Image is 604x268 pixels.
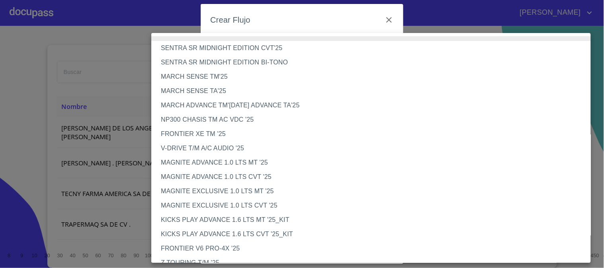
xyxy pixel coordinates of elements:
[151,84,598,98] li: MARCH SENSE TA'25
[151,213,598,227] li: KICKS PLAY ADVANCE 1.6 LTS MT '25_KIT
[151,41,598,55] li: SENTRA SR MIDNIGHT EDITION CVT'25
[151,127,598,141] li: FRONTIER XE TM '25
[151,70,598,84] li: MARCH SENSE TM'25
[151,227,598,241] li: KICKS PLAY ADVANCE 1.6 LTS CVT '25_KIT
[151,155,598,170] li: MAGNITE ADVANCE 1.0 LTS MT '25
[151,113,598,127] li: NP300 CHASIS TM AC VDC '25
[151,98,598,113] li: MARCH ADVANCE TM'[DATE] ADVANCE TA'25
[151,55,598,70] li: SENTRA SR MIDNIGHT EDITION BI-TONO
[151,141,598,155] li: V-DRIVE T/M A/C AUDIO '25
[151,241,598,256] li: FRONTIER V6 PRO-4X '25
[151,170,598,184] li: MAGNITE ADVANCE 1.0 LTS CVT '25
[151,184,598,198] li: MAGNITE EXCLUSIVE 1.0 LTS MT '25
[151,198,598,213] li: MAGNITE EXCLUSIVE 1.0 LTS CVT '25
